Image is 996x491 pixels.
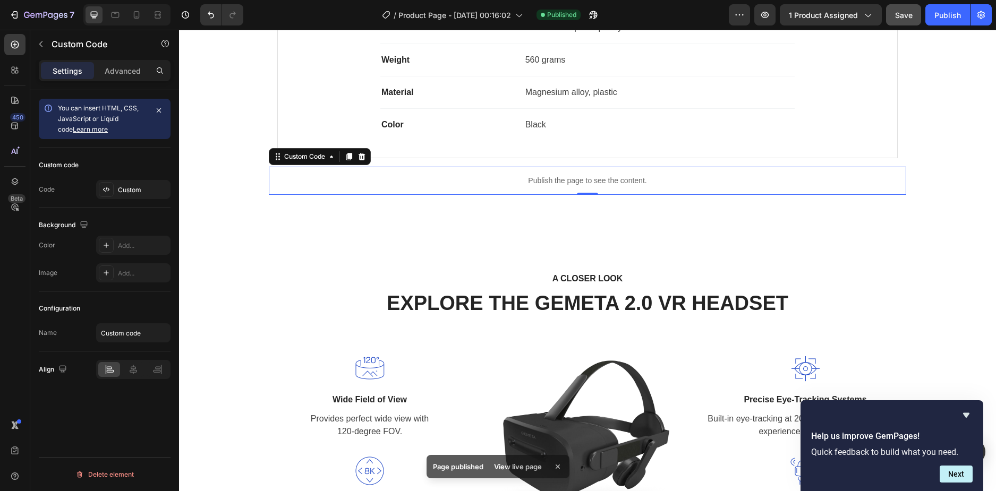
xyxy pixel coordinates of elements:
p: Quick feedback to build what you need. [811,447,973,457]
p: Custom Code [52,38,142,50]
div: Align [39,363,69,377]
p: Wide Field of View [91,364,291,376]
button: Delete element [39,466,171,483]
button: Save [886,4,921,25]
span: You can insert HTML, CSS, JavaScript or Liquid code [58,104,139,133]
span: Product Page - [DATE] 00:16:02 [398,10,511,21]
p: EXPLORE THE GEMETA 2.0 VR HEADSET [197,262,620,286]
div: Publish [934,10,961,21]
button: Next question [940,466,973,483]
p: Black [346,89,615,101]
div: Code [39,185,55,194]
div: Help us improve GemPages! [811,409,973,483]
div: View live page [488,459,548,474]
h2: Help us improve GemPages! [811,430,973,443]
p: A CLOSER LOOK [206,243,611,255]
p: Provides perfect wide view with 120-degree FOV. [91,383,291,408]
button: 7 [4,4,79,25]
a: Learn more [73,125,108,133]
span: 1 product assigned [789,10,858,21]
span: Published [547,10,576,20]
button: Hide survey [960,409,973,421]
div: Beta [8,194,25,203]
div: Color [39,240,55,250]
button: Publish [925,4,970,25]
div: Background [39,218,90,232]
p: Precise Eye-Tracking Systems [526,364,726,376]
div: Configuration [39,304,80,313]
span: Save [895,11,913,20]
div: 450 [10,113,25,122]
div: Image [39,268,57,278]
div: Name [39,328,57,338]
iframe: Design area [179,30,996,491]
div: Add... [118,241,168,251]
div: Custom code [39,160,79,170]
p: Material [202,56,336,69]
p: Page published [433,461,483,472]
p: Color [202,89,336,101]
div: Custom [118,185,168,195]
div: Custom Code [103,122,148,132]
span: / [394,10,396,21]
p: Publish the page to see the content. [90,145,727,157]
p: Advanced [105,65,141,76]
div: Add... [118,269,168,278]
button: 1 product assigned [780,4,882,25]
p: Built-in eye-tracking at 200 Hz for a tailored, optimal experience to every user [526,383,726,408]
p: Settings [53,65,82,76]
div: Delete element [75,468,134,481]
p: 7 [70,8,74,21]
p: Magnesium alloy, plastic [346,56,615,69]
div: Undo/Redo [200,4,243,25]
